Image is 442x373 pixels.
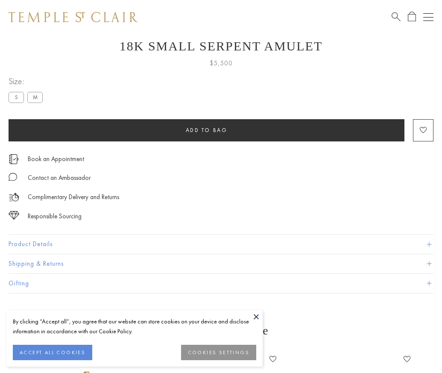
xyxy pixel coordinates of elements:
[28,192,119,203] p: Complimentary Delivery and Returns
[181,345,256,360] button: COOKIES SETTINGS
[13,317,256,336] div: By clicking “Accept all”, you agree that our website can store cookies on your device and disclos...
[392,12,401,22] a: Search
[9,192,19,203] img: icon_delivery.svg
[9,119,404,141] button: Add to bag
[423,12,433,22] button: Open navigation
[28,173,91,183] div: Contact an Ambassador
[28,154,84,164] a: Book an Appointment
[408,12,416,22] a: Open Shopping Bag
[9,39,433,53] h1: 18K Small Serpent Amulet
[9,274,433,293] button: Gifting
[13,345,92,360] button: ACCEPT ALL COOKIES
[9,154,19,164] img: icon_appointment.svg
[9,235,433,254] button: Product Details
[9,74,46,88] span: Size:
[28,211,82,222] div: Responsible Sourcing
[210,58,233,69] span: $5,500
[9,12,138,22] img: Temple St. Clair
[9,211,19,220] img: icon_sourcing.svg
[9,173,17,181] img: MessageIcon-01_2.svg
[186,126,228,134] span: Add to bag
[9,92,24,103] label: S
[27,92,43,103] label: M
[9,254,433,273] button: Shipping & Returns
